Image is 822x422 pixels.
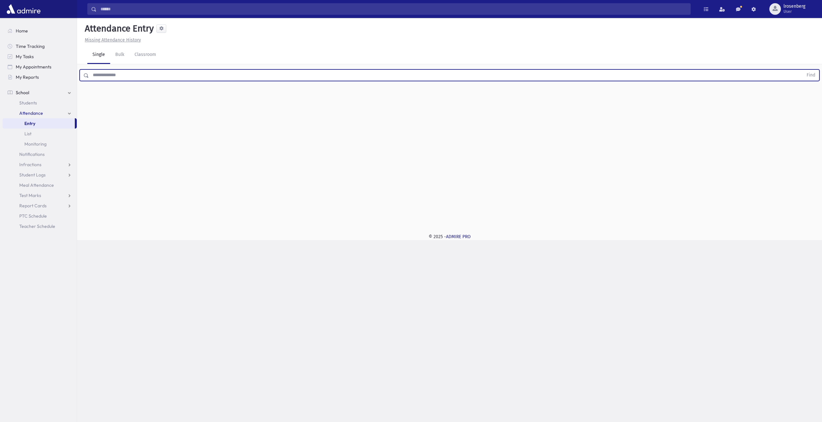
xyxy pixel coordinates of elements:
span: Student Logs [19,172,46,178]
button: Find [803,70,819,81]
span: Teacher Schedule [19,223,55,229]
span: Meal Attendance [19,182,54,188]
span: Entry [24,121,35,126]
span: Notifications [19,151,45,157]
span: My Tasks [16,54,34,59]
a: Teacher Schedule [3,221,77,231]
a: Monitoring [3,139,77,149]
a: PTC Schedule [3,211,77,221]
a: Time Tracking [3,41,77,51]
span: PTC Schedule [19,213,47,219]
a: School [3,87,77,98]
span: My Reports [16,74,39,80]
u: Missing Attendance History [85,37,141,43]
a: ADMIRE PRO [446,234,471,239]
div: © 2025 - [87,233,812,240]
span: Students [19,100,37,106]
a: Attendance [3,108,77,118]
span: Infractions [19,162,41,167]
span: School [16,90,29,95]
span: Test Marks [19,193,41,198]
span: My Appointments [16,64,51,70]
a: List [3,129,77,139]
a: Report Cards [3,201,77,211]
span: User [783,9,805,14]
a: Home [3,26,77,36]
input: Search [97,3,690,15]
a: Entry [3,118,75,129]
img: AdmirePro [5,3,42,15]
span: Report Cards [19,203,47,209]
a: Test Marks [3,190,77,201]
span: List [24,131,31,137]
span: Attendance [19,110,43,116]
a: Bulk [110,46,129,64]
a: Infractions [3,159,77,170]
span: Monitoring [24,141,47,147]
a: Meal Attendance [3,180,77,190]
span: Time Tracking [16,43,45,49]
a: Notifications [3,149,77,159]
a: Missing Attendance History [82,37,141,43]
span: lrosenberg [783,4,805,9]
h5: Attendance Entry [82,23,154,34]
a: My Tasks [3,51,77,62]
a: Classroom [129,46,161,64]
a: Single [87,46,110,64]
a: My Reports [3,72,77,82]
span: Home [16,28,28,34]
a: Student Logs [3,170,77,180]
a: My Appointments [3,62,77,72]
a: Students [3,98,77,108]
